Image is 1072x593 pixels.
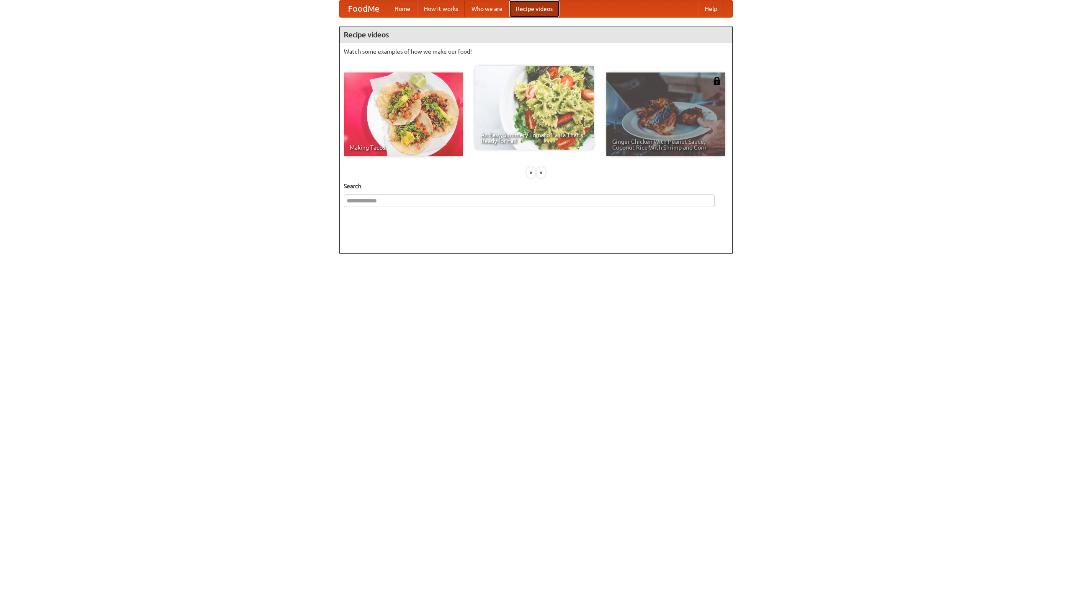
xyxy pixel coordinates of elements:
a: FoodMe [340,0,388,17]
h4: Recipe videos [340,26,732,43]
h5: Search [344,182,728,190]
p: Watch some examples of how we make our food! [344,47,728,56]
div: » [537,167,545,178]
a: Making Tacos [344,73,463,156]
a: An Easy, Summery Tomato Pasta That's Ready for Fall [475,66,594,150]
div: « [527,167,535,178]
span: Making Tacos [350,145,457,150]
img: 483408.png [713,77,721,85]
a: Recipe videos [509,0,559,17]
a: How it works [417,0,465,17]
span: An Easy, Summery Tomato Pasta That's Ready for Fall [481,132,588,144]
a: Home [388,0,417,17]
a: Who we are [465,0,509,17]
a: Help [698,0,724,17]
